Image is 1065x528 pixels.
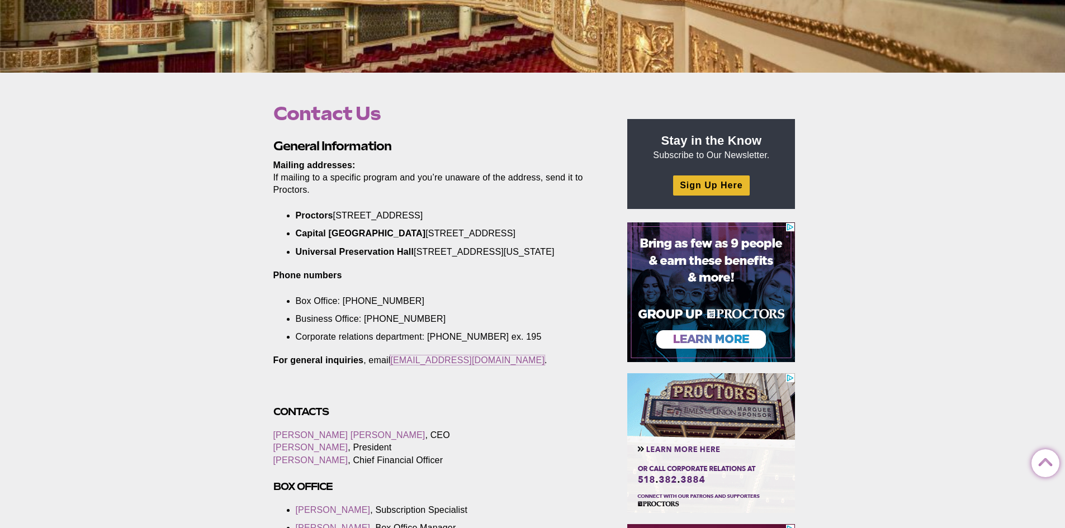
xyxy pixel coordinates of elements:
a: [EMAIL_ADDRESS][DOMAIN_NAME] [390,355,545,365]
strong: Stay in the Know [661,134,762,148]
h3: Contacts [273,405,602,418]
p: If mailing to a specific program and you’re unaware of the address, send it to Proctors. [273,159,602,196]
a: [PERSON_NAME] [296,505,371,515]
h3: Box Office [273,480,602,493]
li: [STREET_ADDRESS] [296,210,585,222]
strong: For general inquiries [273,355,364,365]
strong: Proctors [296,211,333,220]
li: [STREET_ADDRESS] [296,227,585,240]
h1: Contact Us [273,103,602,124]
a: [PERSON_NAME] [273,443,348,452]
li: [STREET_ADDRESS][US_STATE] [296,246,585,258]
strong: Capital [GEOGRAPHIC_DATA] [296,229,426,238]
li: , Subscription Specialist [296,504,585,516]
h2: General Information [273,137,602,155]
iframe: Advertisement [627,373,795,513]
li: Business Office: [PHONE_NUMBER] [296,313,585,325]
li: Box Office: [PHONE_NUMBER] [296,295,585,307]
a: Back to Top [1031,450,1054,472]
a: Sign Up Here [673,175,749,195]
li: Corporate relations department: [PHONE_NUMBER] ex. 195 [296,331,585,343]
p: Subscribe to Our Newsletter. [641,132,782,161]
strong: Universal Preservation Hall [296,247,414,256]
b: Phone numbers [273,270,342,280]
p: , email . [273,354,602,367]
p: , CEO , President , Chief Financial Officer [273,429,602,466]
a: [PERSON_NAME] [273,455,348,465]
strong: Mailing addresses: [273,160,356,170]
iframe: Advertisement [627,222,795,362]
a: [PERSON_NAME] [PERSON_NAME] [273,430,425,440]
